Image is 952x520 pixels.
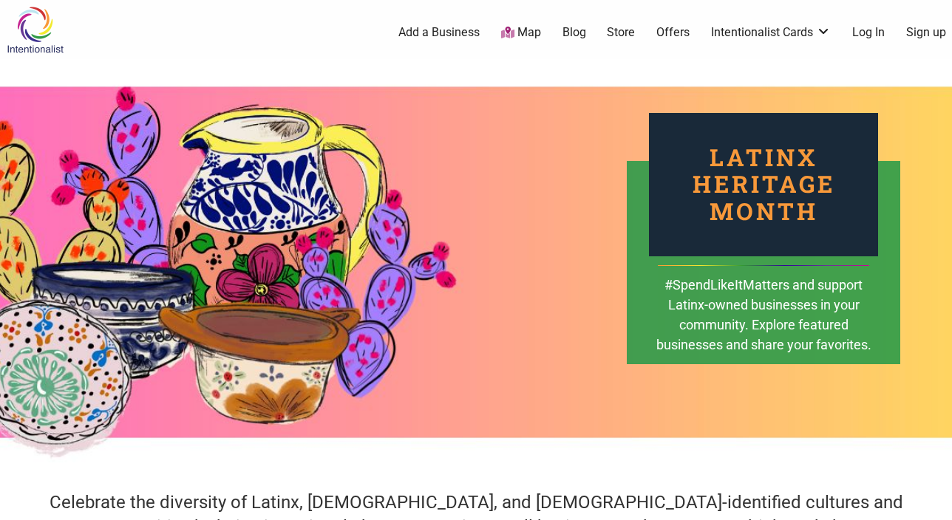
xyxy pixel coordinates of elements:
[649,113,878,256] div: Latinx Heritage Month
[656,24,690,41] a: Offers
[607,24,635,41] a: Store
[501,24,541,41] a: Map
[655,275,872,376] div: #SpendLikeItMatters and support Latinx-owned businesses in your community. Explore featured busin...
[562,24,586,41] a: Blog
[398,24,480,41] a: Add a Business
[906,24,946,41] a: Sign up
[711,24,831,41] a: Intentionalist Cards
[852,24,885,41] a: Log In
